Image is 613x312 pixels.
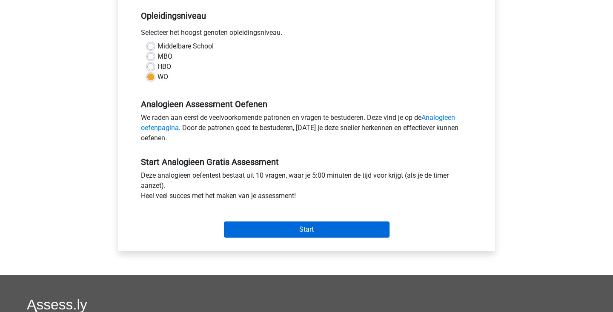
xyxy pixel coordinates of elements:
div: We raden aan eerst de veelvoorkomende patronen en vragen te bestuderen. Deze vind je op de . Door... [135,113,478,147]
label: Middelbare School [158,41,214,51]
div: Deze analogieen oefentest bestaat uit 10 vragen, waar je 5:00 minuten de tijd voor krijgt (als je... [135,170,478,204]
h5: Analogieen Assessment Oefenen [141,99,472,109]
label: WO [158,72,168,82]
input: Start [224,221,390,238]
h5: Opleidingsniveau [141,7,472,24]
div: Selecteer het hoogst genoten opleidingsniveau. [135,28,478,41]
h5: Start Analogieen Gratis Assessment [141,157,472,167]
label: HBO [158,62,171,72]
label: MBO [158,51,172,62]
